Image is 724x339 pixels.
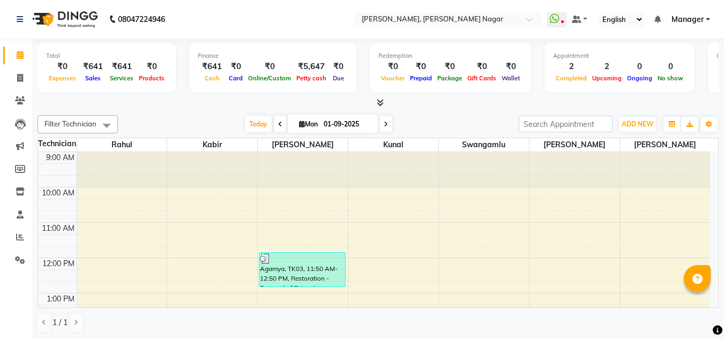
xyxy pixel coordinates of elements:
b: 08047224946 [118,4,165,34]
div: ₹0 [378,61,407,73]
span: kabir [167,138,257,152]
span: Cash [202,74,222,82]
div: 9:00 AM [44,152,77,163]
span: Services [107,74,136,82]
span: Expenses [46,74,79,82]
span: Prepaid [407,74,435,82]
iframe: chat widget [679,296,713,328]
span: Sales [83,74,103,82]
div: ₹641 [79,61,107,73]
img: logo [27,4,101,34]
span: Online/Custom [245,74,294,82]
div: ₹0 [435,61,465,73]
div: ₹0 [46,61,79,73]
span: Due [330,74,347,82]
div: 12:00 PM [40,258,77,269]
span: Products [136,74,167,82]
span: Card [226,74,245,82]
div: 0 [655,61,686,73]
div: ₹0 [407,61,435,73]
div: ₹0 [499,61,523,73]
div: 0 [624,61,655,73]
div: Agamya, TK03, 11:50 AM-12:50 PM, Restoration - Removal of Extension (Hand) [259,253,345,287]
div: Total [46,51,167,61]
span: Package [435,74,465,82]
span: Filter Technician [44,119,96,128]
span: Mon [296,120,320,128]
span: [PERSON_NAME] [529,138,619,152]
div: Finance [198,51,348,61]
div: ₹0 [226,61,245,73]
div: 2 [553,61,589,73]
span: Ongoing [624,74,655,82]
span: Upcoming [589,74,624,82]
span: Rahul [77,138,167,152]
div: ₹641 [107,61,136,73]
div: Redemption [378,51,523,61]
div: 10:00 AM [40,187,77,199]
div: ₹641 [198,61,226,73]
input: 2025-09-01 [320,116,374,132]
span: ADD NEW [622,120,653,128]
div: ₹0 [329,61,348,73]
span: Petty cash [294,74,329,82]
div: 1:00 PM [44,293,77,305]
span: No show [655,74,686,82]
span: Gift Cards [465,74,499,82]
span: Manager [671,14,704,25]
div: ₹5,647 [294,61,329,73]
span: [PERSON_NAME] [620,138,710,152]
input: Search Appointment [519,116,613,132]
div: ₹0 [136,61,167,73]
span: Today [245,116,272,132]
span: Completed [553,74,589,82]
span: [PERSON_NAME] [258,138,348,152]
div: ₹0 [245,61,294,73]
span: kunal [348,138,438,152]
span: 1 / 1 [53,317,68,328]
span: swangamlu [439,138,529,152]
span: Voucher [378,74,407,82]
span: Wallet [499,74,523,82]
div: ₹0 [465,61,499,73]
div: Technician [38,138,77,149]
button: ADD NEW [619,117,656,132]
div: Appointment [553,51,686,61]
div: 11:00 AM [40,223,77,234]
div: 2 [589,61,624,73]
